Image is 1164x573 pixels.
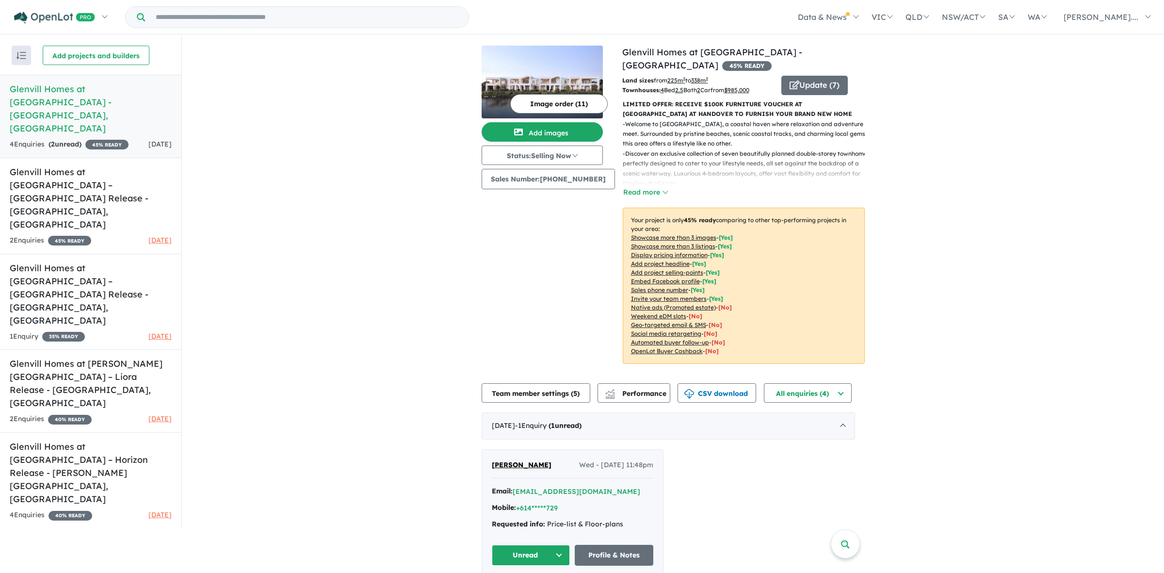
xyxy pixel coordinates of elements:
u: Geo-targeted email & SMS [631,321,706,328]
h5: Glenvill Homes at [GEOGRAPHIC_DATA] - [GEOGRAPHIC_DATA] , [GEOGRAPHIC_DATA] [10,82,172,135]
u: $ 985,000 [724,86,749,94]
u: 2.5 [675,86,683,94]
img: Openlot PRO Logo White [14,12,95,24]
div: Price-list & Floor-plans [492,519,653,530]
div: [DATE] [482,412,855,440]
button: Status:Selling Now [482,146,603,165]
p: Your project is only comparing to other top-performing projects in your area: - - - - - - - - - -... [623,208,865,364]
strong: ( unread) [48,140,81,148]
h5: Glenvill Homes at [GEOGRAPHIC_DATA] – [GEOGRAPHIC_DATA] Release - [GEOGRAPHIC_DATA] , [GEOGRAPHIC... [10,262,172,327]
sup: 2 [706,76,708,82]
span: [No] [711,339,725,346]
span: Performance [607,389,666,398]
span: to [685,77,708,84]
span: [DATE] [148,140,172,148]
span: [No] [709,321,722,328]
u: Showcase more than 3 listings [631,243,715,250]
span: [ Yes ] [692,260,706,267]
div: 4 Enquir ies [10,139,129,150]
u: Native ads (Promoted estate) [631,304,716,311]
span: 45 % READY [85,140,129,149]
strong: Requested info: [492,520,545,528]
span: [ Yes ] [709,295,723,302]
button: CSV download [678,383,756,403]
span: [PERSON_NAME].... [1064,12,1138,22]
b: 45 % ready [684,216,716,224]
u: Automated buyer follow-up [631,339,709,346]
span: 5 [573,389,577,398]
span: 40 % READY [48,511,92,521]
button: Add images [482,122,603,142]
img: download icon [684,389,694,399]
u: 225 m [667,77,685,84]
button: Unread [492,545,570,566]
u: Social media retargeting [631,330,701,337]
span: [ Yes ] [691,286,705,294]
p: Bed Bath Car from [622,85,774,95]
span: [No] [718,304,732,311]
span: [ Yes ] [710,251,724,259]
span: [DATE] [148,332,172,341]
span: 35 % READY [42,332,85,342]
span: - 1 Enquir y [515,421,582,430]
u: 4 [661,86,664,94]
button: Read more [623,187,668,198]
strong: Email: [492,487,513,495]
span: Wed - [DATE] 11:48pm [579,459,653,471]
span: 2 [51,140,55,148]
h5: Glenvill Homes at [GEOGRAPHIC_DATA] – Horizon Release - [PERSON_NAME][GEOGRAPHIC_DATA] , [GEOGRAP... [10,440,172,506]
button: [EMAIL_ADDRESS][DOMAIN_NAME] [513,487,640,497]
button: Team member settings (5) [482,383,590,403]
span: [DATE] [148,236,172,245]
u: Invite your team members [631,295,707,302]
span: 45 % READY [722,61,772,71]
span: [ Yes ] [702,278,716,285]
p: - Discover an exclusive collection of seven beautifully planned double-storey townhomes, perfectl... [623,149,873,189]
sup: 2 [683,76,685,82]
b: Land sizes [622,77,654,84]
span: [No] [704,330,717,337]
button: Performance [598,383,670,403]
h5: Glenvill Homes at [PERSON_NAME][GEOGRAPHIC_DATA] – Liora Release - [GEOGRAPHIC_DATA] , [GEOGRAPHI... [10,357,172,409]
p: - Welcome to [GEOGRAPHIC_DATA], a coastal haven where relaxation and adventure meet. Surrounded b... [623,119,873,149]
img: sort.svg [16,52,26,59]
u: Embed Facebook profile [631,278,700,285]
u: Showcase more than 3 images [631,234,716,241]
u: Add project selling-points [631,269,703,276]
span: [No] [705,347,719,355]
div: 2 Enquir ies [10,413,92,425]
a: Profile & Notes [575,545,653,566]
strong: Mobile: [492,503,516,512]
img: Glenvill Homes at The Point Estate - Point Lonsdale [482,46,603,118]
a: [PERSON_NAME] [492,459,551,471]
span: [DATE] [148,510,172,519]
span: [DATE] [148,414,172,423]
h5: Glenvill Homes at [GEOGRAPHIC_DATA] – [GEOGRAPHIC_DATA] Release - [GEOGRAPHIC_DATA] , [GEOGRAPHIC... [10,165,172,231]
input: Try estate name, suburb, builder or developer [147,7,467,28]
u: Display pricing information [631,251,708,259]
span: 40 % READY [48,415,92,425]
button: Sales Number:[PHONE_NUMBER] [482,169,615,189]
div: 2 Enquir ies [10,235,91,246]
span: [ Yes ] [718,243,732,250]
u: 338 m [691,77,708,84]
span: [PERSON_NAME] [492,460,551,469]
strong: ( unread) [549,421,582,430]
span: [ Yes ] [706,269,720,276]
p: from [622,76,774,85]
span: 45 % READY [48,236,91,246]
button: Update (7) [781,76,848,95]
span: [ Yes ] [719,234,733,241]
button: Image order (11) [510,94,608,114]
a: Glenvill Homes at [GEOGRAPHIC_DATA] - [GEOGRAPHIC_DATA] [622,47,802,71]
button: Add projects and builders [43,46,149,65]
img: bar-chart.svg [605,392,615,398]
p: LIMITED OFFER: RECEIVE $100K FURNITURE VOUCHER AT [GEOGRAPHIC_DATA] AT HANDOVER TO FURNISH YOUR B... [623,99,865,119]
div: 1 Enquir y [10,331,85,343]
u: Add project headline [631,260,690,267]
span: 1 [551,421,555,430]
div: 4 Enquir ies [10,509,92,521]
u: Weekend eDM slots [631,312,686,320]
img: line-chart.svg [605,389,614,394]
